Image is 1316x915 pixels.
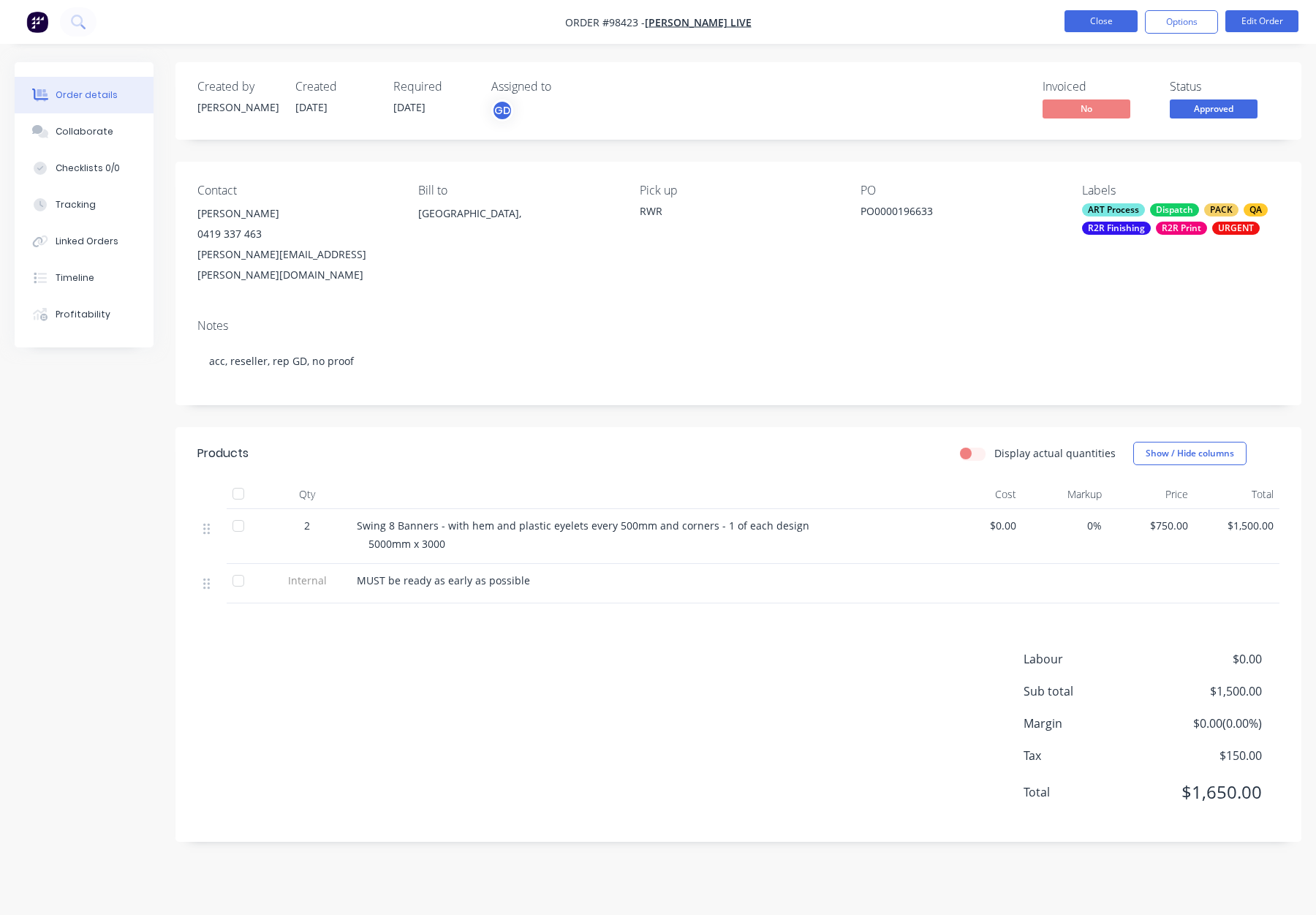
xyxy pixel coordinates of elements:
div: Linked Orders [56,235,118,248]
span: [DATE] [393,100,426,114]
div: Required [393,80,474,94]
div: PACK [1204,203,1239,216]
div: [PERSON_NAME]0419 337 463[PERSON_NAME][EMAIL_ADDRESS][PERSON_NAME][DOMAIN_NAME] [197,203,395,285]
div: Created [295,80,376,94]
div: Invoiced [1043,80,1152,94]
span: No [1043,99,1130,118]
div: 0419 337 463 [197,224,395,244]
span: Order #98423 - [565,15,645,29]
div: [GEOGRAPHIC_DATA], [418,203,616,250]
button: Close [1064,10,1138,32]
span: $1,500.00 [1200,518,1274,533]
span: Sub total [1024,682,1154,700]
span: 2 [304,518,310,533]
span: Swing 8 Banners - with hem and plastic eyelets every 500mm and corners - 1 of each design [357,519,809,532]
span: MUST be ready as early as possible [357,573,530,587]
span: $150.00 [1154,747,1262,764]
span: $0.00 [1154,650,1262,668]
div: Qty [263,480,351,509]
div: PO0000196633 [861,203,1043,224]
div: Checklists 0/0 [56,162,120,175]
div: Tracking [56,198,96,211]
span: Labour [1024,650,1154,668]
div: Cost [936,480,1022,509]
span: 5000mm x 3000 [368,537,445,551]
button: Checklists 0/0 [15,150,154,187]
button: Options [1145,10,1218,34]
div: R2R Print [1156,222,1207,235]
div: Dispatch [1150,203,1199,216]
span: Total [1024,783,1154,801]
button: Order details [15,77,154,113]
button: Edit Order [1225,10,1298,32]
div: Created by [197,80,278,94]
div: Contact [197,184,395,197]
div: Order details [56,89,118,102]
button: Collaborate [15,113,154,150]
span: $1,650.00 [1154,779,1262,805]
div: Markup [1022,480,1108,509]
div: Collaborate [56,125,113,138]
button: Tracking [15,187,154,223]
button: Timeline [15,260,154,296]
span: 0% [1028,518,1103,533]
span: Tax [1024,747,1154,764]
div: Profitability [56,308,110,321]
label: Display actual quantities [994,445,1116,461]
div: Status [1170,80,1279,94]
div: Bill to [418,184,616,197]
button: Profitability [15,296,154,333]
div: R2R Finishing [1082,222,1151,235]
span: Internal [269,573,345,588]
div: RWR [640,203,837,219]
div: Total [1194,480,1280,509]
span: [DATE] [295,100,328,114]
div: ART Process [1082,203,1145,216]
div: URGENT [1212,222,1260,235]
span: $0.00 [942,518,1016,533]
a: [PERSON_NAME] LIVE [645,15,752,29]
span: $0.00 ( 0.00 %) [1154,715,1262,732]
span: $750.00 [1113,518,1188,533]
div: QA [1244,203,1268,216]
div: Timeline [56,271,94,285]
img: Factory [26,11,48,33]
div: [PERSON_NAME] [197,99,278,115]
button: Approved [1170,99,1258,121]
div: [PERSON_NAME][EMAIL_ADDRESS][PERSON_NAME][DOMAIN_NAME] [197,244,395,285]
div: acc, reseller, rep GD, no proof [197,339,1279,383]
button: Show / Hide columns [1133,442,1247,465]
span: Margin [1024,715,1154,732]
button: GD [491,99,513,121]
div: Notes [197,319,1279,333]
div: Price [1108,480,1194,509]
div: Pick up [640,184,837,197]
div: [GEOGRAPHIC_DATA], [418,203,616,224]
div: Products [197,445,249,462]
div: PO [861,184,1058,197]
div: Assigned to [491,80,638,94]
button: Linked Orders [15,223,154,260]
span: Approved [1170,99,1258,118]
div: [PERSON_NAME] [197,203,395,224]
div: Labels [1082,184,1279,197]
span: $1,500.00 [1154,682,1262,700]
